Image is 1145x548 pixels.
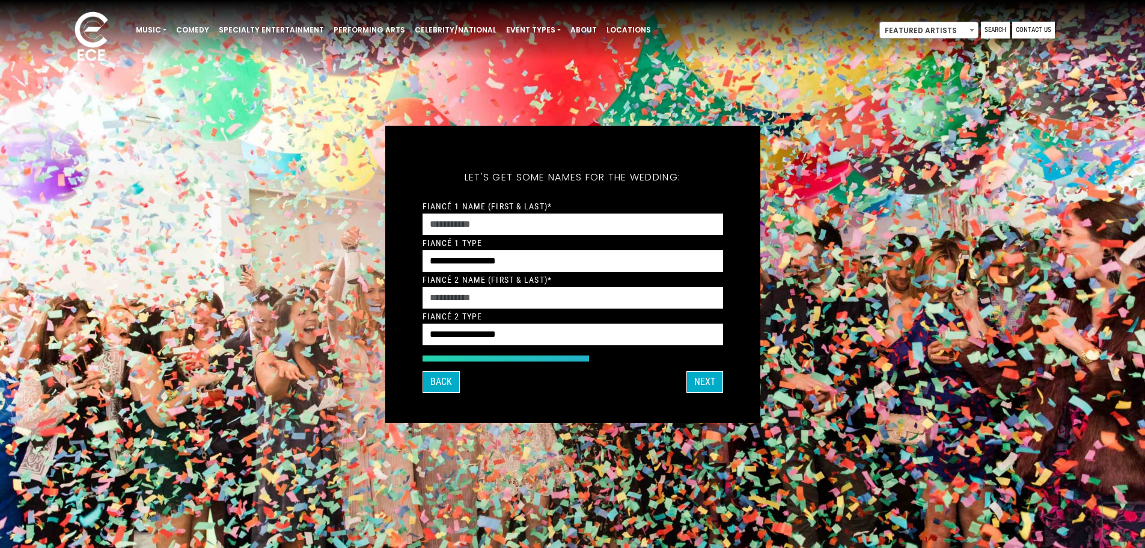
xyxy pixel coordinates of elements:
a: About [566,20,602,40]
a: Performing Arts [329,20,410,40]
a: Locations [602,20,656,40]
label: Fiancé 2 Type [423,311,483,322]
a: Search [981,22,1010,38]
label: Fiancé 2 Name (First & Last)* [423,274,552,285]
img: ece_new_logo_whitev2-1.png [61,8,121,67]
a: Specialty Entertainment [214,20,329,40]
a: Music [131,20,171,40]
label: Fiancé 1 Name (First & Last)* [423,201,552,212]
h5: Let's get some names for the wedding: [423,156,723,199]
a: Celebrity/National [410,20,501,40]
a: Comedy [171,20,214,40]
button: Back [423,371,460,393]
span: Featured Artists [879,22,979,38]
label: Fiancé 1 Type [423,238,483,248]
a: Event Types [501,20,566,40]
button: Next [686,371,723,393]
span: Featured Artists [880,22,978,39]
a: Contact Us [1012,22,1055,38]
